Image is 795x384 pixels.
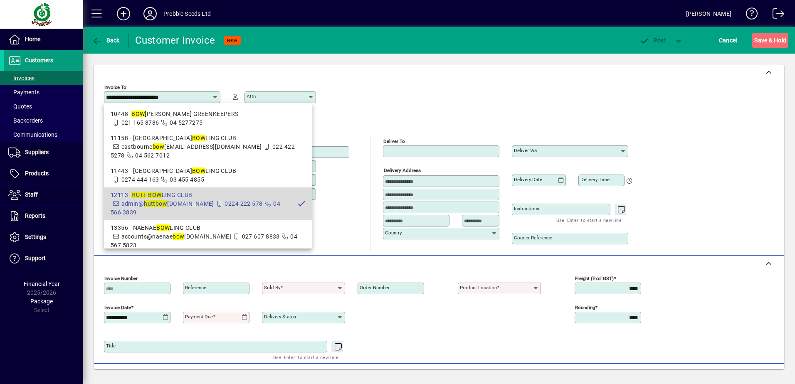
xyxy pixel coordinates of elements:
[8,75,35,81] span: Invoices
[247,148,259,154] mat-label: Email
[383,138,405,144] mat-label: Deliver To
[514,235,552,241] mat-label: Courier Reference
[25,191,38,198] span: Staff
[4,99,83,113] a: Quotes
[106,343,116,349] mat-label: Title
[754,37,758,44] span: S
[90,33,122,48] button: Back
[460,285,497,290] mat-label: Product location
[719,34,737,47] span: Cancel
[4,85,83,99] a: Payments
[227,38,237,43] span: NEW
[247,162,261,168] mat-label: Mobile
[654,37,657,44] span: P
[25,234,46,240] span: Settings
[25,149,49,155] span: Suppliers
[264,314,296,320] mat-label: Delivery status
[514,206,539,212] mat-label: Instructions
[4,185,83,205] a: Staff
[4,163,83,184] a: Products
[4,29,83,50] a: Home
[717,33,739,48] button: Cancel
[8,89,40,96] span: Payments
[135,34,215,47] div: Customer Invoice
[106,201,123,207] mat-label: Country
[728,369,761,382] span: Product
[514,177,542,182] mat-label: Delivery date
[25,170,49,177] span: Products
[83,33,129,48] app-page-header-button: Back
[209,132,222,145] button: Copy to Delivery address
[4,142,83,163] a: Suppliers
[8,117,43,124] span: Backorders
[723,368,765,383] button: Product
[575,276,614,281] mat-label: Freight (excl GST)
[104,276,138,281] mat-label: Invoice number
[4,206,83,226] a: Reports
[4,227,83,248] a: Settings
[580,177,610,182] mat-label: Delivery time
[163,7,211,20] div: Prebble Seeds Ltd
[4,128,83,142] a: Communications
[137,6,163,21] button: Profile
[104,84,126,90] mat-label: Invoice To
[740,2,758,29] a: Knowledge Base
[273,352,338,362] mat-hint: Use 'Enter' to start a new line
[385,230,402,236] mat-label: Country
[30,298,53,305] span: Package
[25,57,53,64] span: Customers
[575,305,595,310] mat-label: Rounding
[4,113,83,128] a: Backorders
[360,285,390,290] mat-label: Order number
[766,2,785,29] a: Logout
[25,36,40,42] span: Home
[639,37,666,44] span: ost
[8,131,57,138] span: Communications
[4,71,83,85] a: Invoices
[556,215,622,225] mat-hint: Use 'Enter' to start a new line
[754,34,786,47] span: ave & Hold
[185,285,206,290] mat-label: Reference
[4,248,83,269] a: Support
[247,94,256,99] mat-label: Attn
[92,37,120,44] span: Back
[25,212,45,219] span: Reports
[104,305,131,310] mat-label: Invoice date
[24,281,60,287] span: Financial Year
[25,255,46,261] span: Support
[185,314,213,320] mat-label: Payment due
[635,33,670,48] button: Post
[686,7,731,20] div: [PERSON_NAME]
[264,285,280,290] mat-label: Sold by
[247,176,260,182] mat-label: Phone
[514,148,537,153] mat-label: Deliver via
[110,6,137,21] button: Add
[752,33,788,48] button: Save & Hold
[8,103,32,110] span: Quotes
